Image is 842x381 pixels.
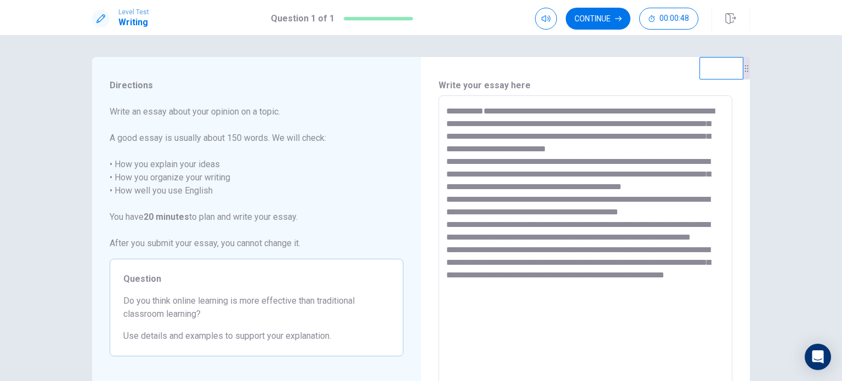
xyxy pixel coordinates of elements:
h6: Write your essay here [439,79,732,92]
button: 00:00:48 [639,8,698,30]
h1: Question 1 of 1 [271,12,334,25]
span: Question [123,272,390,286]
span: Use details and examples to support your explanation. [123,329,390,343]
h1: Writing [118,16,149,29]
strong: 20 minutes [144,212,189,222]
span: Level Test [118,8,149,16]
span: 00:00:48 [659,14,689,23]
span: Directions [110,79,403,92]
div: Open Intercom Messenger [805,344,831,370]
span: Write an essay about your opinion on a topic. A good essay is usually about 150 words. We will ch... [110,105,403,250]
span: Do you think online learning is more effective than traditional classroom learning? [123,294,390,321]
button: Continue [566,8,630,30]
